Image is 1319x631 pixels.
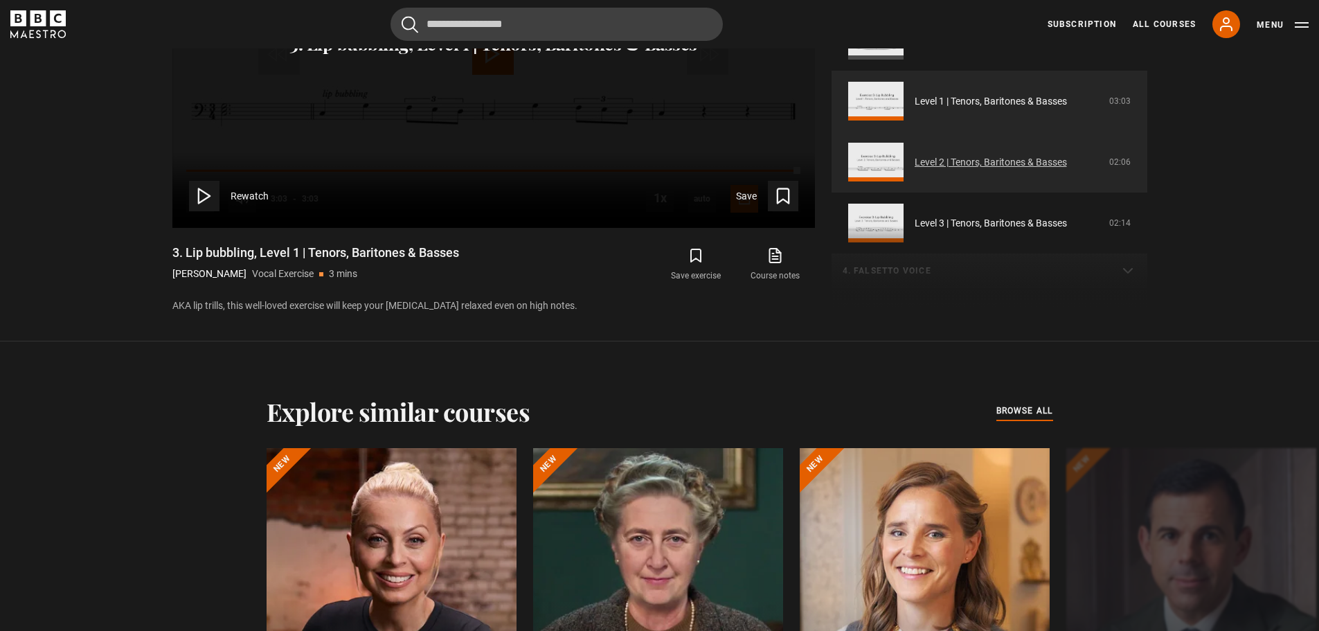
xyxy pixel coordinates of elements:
[10,10,66,38] svg: BBC Maestro
[996,404,1053,418] span: browse all
[172,245,459,261] h1: 3. Lip bubbling, Level 1 | Tenors, Baritones & Basses
[402,16,418,33] button: Submit the search query
[391,8,723,41] input: Search
[736,181,798,211] button: Save
[736,189,757,204] span: Save
[329,267,357,281] p: 3 mins
[915,94,1067,109] a: Level 1 | Tenors, Baritones & Basses
[1257,18,1309,32] button: Toggle navigation
[231,189,269,204] span: Rewatch
[189,181,269,211] button: Rewatch
[915,216,1067,231] a: Level 3 | Tenors, Baritones & Basses
[735,245,814,285] a: Course notes
[172,267,246,281] p: [PERSON_NAME]
[252,267,314,281] p: Vocal Exercise
[656,245,735,285] button: Save exercise
[267,397,530,426] h2: Explore similar courses
[172,299,815,313] p: AKA lip trills, this well-loved exercise will keep your [MEDICAL_DATA] relaxed even on high notes.
[289,33,697,55] p: 3. Lip bubbling, Level 1 | Tenors, Baritones & Basses
[996,404,1053,419] a: browse all
[1048,18,1116,30] a: Subscription
[915,155,1067,170] a: Level 2 | Tenors, Baritones & Basses
[1133,18,1196,30] a: All Courses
